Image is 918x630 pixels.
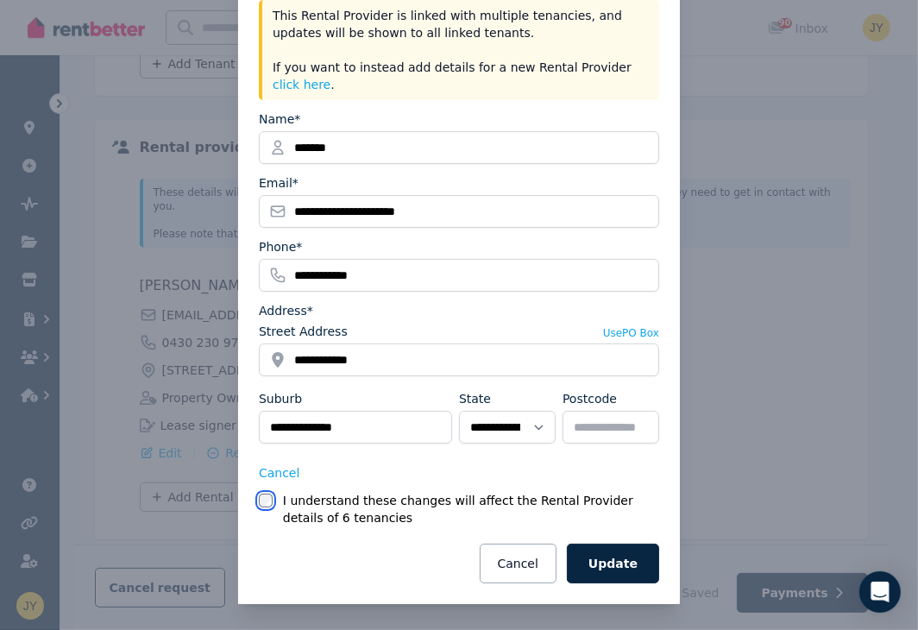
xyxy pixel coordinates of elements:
button: click here [273,76,330,93]
button: Cancel [480,544,556,583]
label: Address* [259,302,313,319]
label: Name* [259,110,300,128]
div: Open Intercom Messenger [859,571,901,613]
label: Email* [259,174,299,192]
p: This Rental Provider is linked with multiple tenancies, and updates will be shown to all linked t... [273,7,649,93]
label: Postcode [563,390,617,407]
label: Phone* [259,238,302,255]
button: Cancel [259,464,299,482]
label: Street Address [259,323,348,340]
label: State [459,390,491,407]
label: I understand these changes will affect the Rental Provider details of 6 tenancies [283,492,659,526]
button: Update [567,544,659,583]
label: Suburb [259,390,302,407]
button: UsePO Box [603,326,659,340]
